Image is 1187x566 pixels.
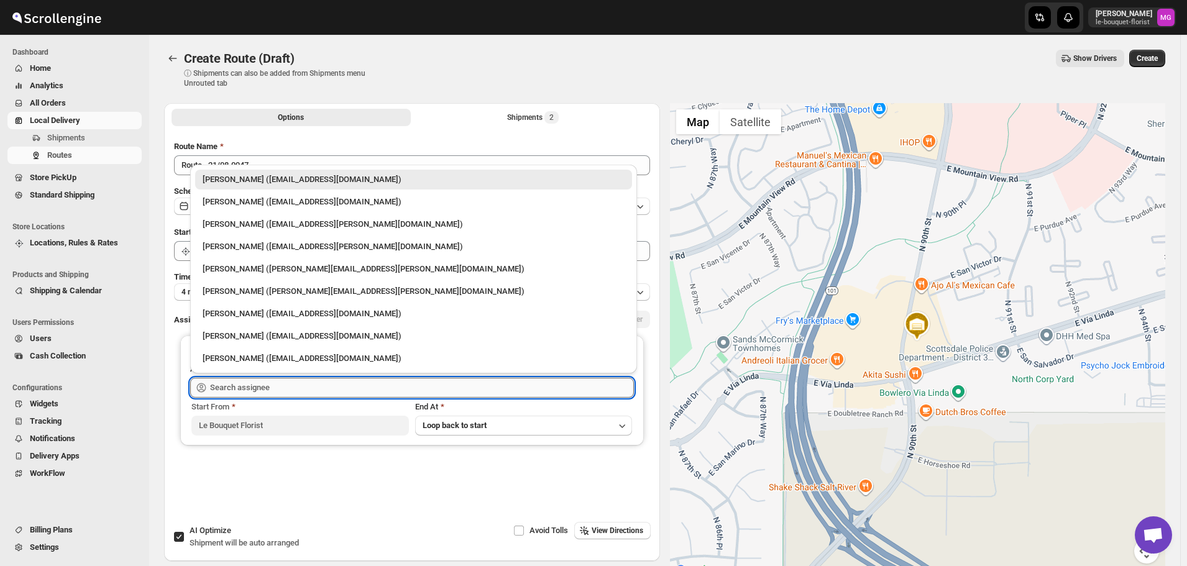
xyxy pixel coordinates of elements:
span: Products and Shipping [12,270,143,280]
span: Users [30,334,52,343]
span: Tracking [30,416,62,426]
img: ScrollEngine [10,2,103,33]
button: Analytics [7,77,142,94]
button: Cash Collection [7,347,142,365]
span: Options [278,112,304,122]
span: Cash Collection [30,351,86,360]
div: Shipments [507,111,559,124]
span: Dashboard [12,47,143,57]
span: Billing Plans [30,525,73,534]
span: Analytics [30,81,63,90]
li: Gene Rayborn (gene.rayborn@gmail.com) [190,257,637,279]
span: Start Location (Warehouse) [174,227,272,237]
div: End At [415,401,633,413]
div: [PERSON_NAME] ([EMAIL_ADDRESS][PERSON_NAME][DOMAIN_NAME]) [203,240,625,253]
span: Store Locations [12,222,143,232]
p: [PERSON_NAME] [1096,9,1152,19]
p: ⓘ Shipments can also be added from Shipments menu Unrouted tab [184,68,380,88]
span: Routes [47,150,72,160]
button: User menu [1088,7,1176,27]
li: Nick Erikson (erikson.nicholas@gmail.com) [190,279,637,301]
span: Melody Gluth [1157,9,1175,26]
span: Notifications [30,434,75,443]
button: Shipments [7,129,142,147]
span: Shipping & Calendar [30,286,102,295]
div: [PERSON_NAME] ([EMAIL_ADDRESS][DOMAIN_NAME]) [203,352,625,365]
button: Show Drivers [1056,50,1124,67]
button: Selected Shipments [413,109,653,126]
span: All Orders [30,98,66,107]
div: [PERSON_NAME] ([EMAIL_ADDRESS][DOMAIN_NAME]) [203,196,625,208]
div: [PERSON_NAME] ([PERSON_NAME][EMAIL_ADDRESS][PERSON_NAME][DOMAIN_NAME]) [203,285,625,298]
span: Avoid Tolls [529,526,568,535]
button: Users [7,330,142,347]
button: WorkFlow [7,465,142,482]
span: Configurations [12,383,143,393]
text: MG [1160,14,1171,22]
li: Melody Gluth (lebouquetaz@gmail.com) [190,170,637,189]
button: Routes [7,147,142,164]
button: Home [7,60,142,77]
span: Shipments [47,133,85,142]
button: Notifications [7,430,142,447]
span: AI Optimize [190,526,231,535]
span: 2 [549,112,554,122]
li: Olivia Trott (oetrott@gmail.com) [190,189,637,212]
span: Time Per Stop [174,272,224,281]
span: Shipment will be auto arranged [190,538,299,547]
div: [PERSON_NAME] ([EMAIL_ADDRESS][PERSON_NAME][DOMAIN_NAME]) [203,218,625,231]
div: [PERSON_NAME] ([PERSON_NAME][EMAIL_ADDRESS][PERSON_NAME][DOMAIN_NAME]) [203,263,625,275]
span: Users Permissions [12,317,143,327]
a: Open chat [1135,516,1172,554]
button: Tracking [7,413,142,430]
span: Route Name [174,142,218,151]
span: Home [30,63,51,73]
button: Show street map [676,109,720,134]
span: Local Delivery [30,116,80,125]
span: Show Drivers [1073,53,1117,63]
div: [PERSON_NAME] ([EMAIL_ADDRESS][DOMAIN_NAME]) [203,173,625,186]
button: Shipping & Calendar [7,282,142,299]
span: Locations, Rules & Rates [30,238,118,247]
button: Map camera controls [1134,539,1159,564]
span: Create Route (Draft) [184,51,295,66]
button: Loop back to start [415,416,633,436]
span: WorkFlow [30,468,65,478]
span: Delivery Apps [30,451,80,460]
div: [PERSON_NAME] ([EMAIL_ADDRESS][DOMAIN_NAME]) [203,308,625,320]
span: Loop back to start [423,421,487,430]
li: John Gluth (johng@ghs.com) [190,301,637,324]
li: Matt Boone (mattaf1221@gmail.com) [190,324,637,346]
button: Show satellite imagery [720,109,781,134]
button: Settings [7,539,142,556]
button: Create [1129,50,1165,67]
span: Start From [191,402,229,411]
span: Assign to [174,315,208,324]
span: Settings [30,542,59,552]
span: Create [1137,53,1158,63]
li: Ryan Peterson (r100040@gmail.com) [190,346,637,368]
span: Scheduled for [174,186,224,196]
button: All Route Options [172,109,411,126]
button: View Directions [574,522,651,539]
button: Widgets [7,395,142,413]
button: All Orders [7,94,142,112]
p: le-bouquet-florist [1096,19,1152,26]
input: Eg: Bengaluru Route [174,155,650,175]
span: Standard Shipping [30,190,94,199]
li: Jennifer Gluth (jemfer@cox.net) [190,234,637,257]
button: Routes [164,50,181,67]
button: Delivery Apps [7,447,142,465]
li: Melody Gluth (mgluth@cox.net) [190,212,637,234]
span: Store PickUp [30,173,76,182]
button: Billing Plans [7,521,142,539]
button: [DATE]|[DATE] [174,198,650,215]
div: All Route Options [164,130,660,521]
span: 4 minutes [181,287,214,297]
span: View Directions [592,526,643,536]
div: [PERSON_NAME] ([EMAIL_ADDRESS][DOMAIN_NAME]) [203,330,625,342]
button: Locations, Rules & Rates [7,234,142,252]
span: Widgets [30,399,58,408]
button: 4 minutes [174,283,650,301]
input: Search assignee [210,378,634,398]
